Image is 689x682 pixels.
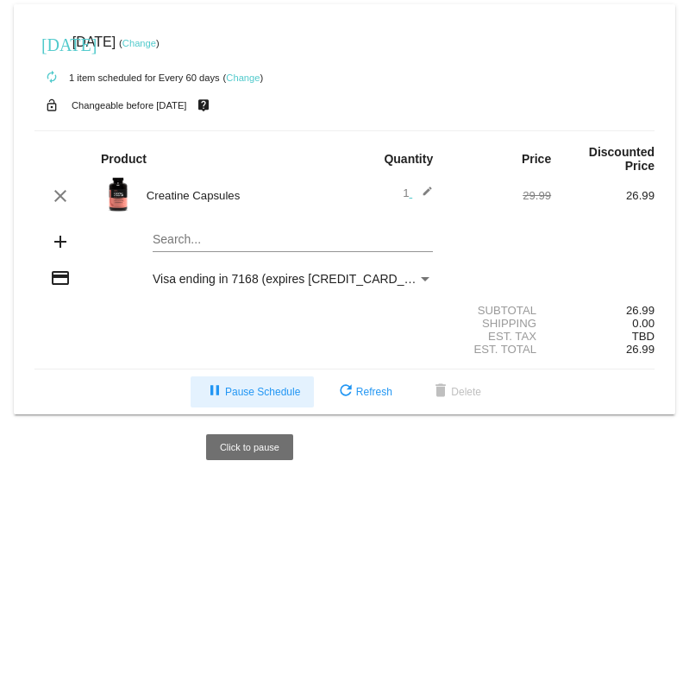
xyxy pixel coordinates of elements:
[626,343,655,356] span: 26.99
[223,73,264,83] small: ( )
[335,386,392,398] span: Refresh
[138,189,345,202] div: Creatine Capsules
[41,33,62,54] mat-icon: [DATE]
[101,177,135,212] img: Image-1-Creatine-Capsules-1000x1000-Transp.png
[191,376,314,407] button: Pause Schedule
[193,94,214,117] mat-icon: live_help
[41,67,62,88] mat-icon: autorenew
[122,38,156,48] a: Change
[153,233,433,247] input: Search...
[322,376,406,407] button: Refresh
[430,386,481,398] span: Delete
[72,100,187,111] small: Changeable before [DATE]
[153,272,442,286] span: Visa ending in 7168 (expires [CREDIT_CARD_DATA])
[412,186,433,206] mat-icon: edit
[34,73,220,83] small: 1 item scheduled for Every 60 days
[384,152,433,166] strong: Quantity
[41,94,62,117] mat-icon: lock_open
[448,317,551,330] div: Shipping
[632,317,655,330] span: 0.00
[335,382,356,402] mat-icon: refresh
[403,186,433,199] span: 1
[50,268,71,288] mat-icon: credit_card
[522,152,551,166] strong: Price
[448,343,551,356] div: Est. Total
[50,231,71,252] mat-icon: add
[448,189,551,202] div: 29.99
[226,73,260,83] a: Change
[153,272,433,286] mat-select: Payment Method
[430,382,451,402] mat-icon: delete
[119,38,160,48] small: ( )
[204,382,225,402] mat-icon: pause
[101,152,147,166] strong: Product
[50,186,71,206] mat-icon: clear
[448,304,551,317] div: Subtotal
[632,330,655,343] span: TBD
[448,330,551,343] div: Est. Tax
[589,145,655,173] strong: Discounted Price
[551,189,655,202] div: 26.99
[204,386,300,398] span: Pause Schedule
[417,376,495,407] button: Delete
[551,304,655,317] div: 26.99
